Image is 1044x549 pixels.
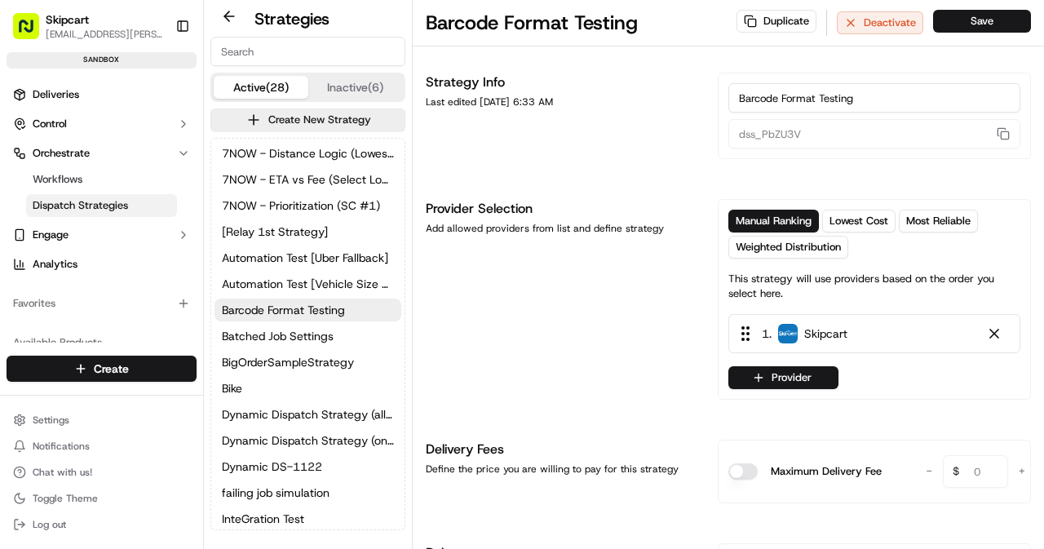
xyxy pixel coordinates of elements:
div: Available Products [7,330,197,356]
span: API Documentation [154,236,262,252]
h1: Provider Selection [426,199,698,219]
span: Skipcart [804,325,847,342]
button: Chat with us! [7,461,197,484]
button: Create [7,356,197,382]
button: InteGration Test [215,507,401,530]
input: Search [210,37,405,66]
button: Skipcart [46,11,89,28]
h1: Delivery Fees [426,440,698,459]
button: Dynamic Dispatch Strategy (all on-demand providers) [215,403,401,426]
a: Analytics [7,251,197,277]
div: sandbox [7,52,197,69]
button: Toggle Theme [7,487,197,510]
span: Dynamic DS-1122 [222,458,322,475]
button: Skipcart[EMAIL_ADDRESS][PERSON_NAME][DOMAIN_NAME] [7,7,169,46]
button: failing job simulation [215,481,401,504]
img: 1736555255976-a54dd68f-1ca7-489b-9aae-adbdc363a1c4 [16,155,46,184]
button: Barcode Format Testing [215,299,401,321]
span: [Relay 1st Strategy] [222,224,328,240]
button: Provider [728,366,838,389]
span: Dynamic Dispatch Strategy (all on-demand providers) [222,406,394,423]
button: Manual Ranking [728,210,819,232]
span: Dynamic Dispatch Strategy (on-demand minus Uber) [222,432,394,449]
button: Inactive (6) [308,76,403,99]
span: Create [94,361,129,377]
span: Orchestrate [33,146,90,161]
div: 1 . [736,325,847,343]
button: [Relay 1st Strategy] [215,220,401,243]
button: BigOrderSampleStrategy [215,351,401,374]
button: Save [933,10,1031,33]
span: 7NOW - Distance Logic (Lowest Fee) [222,145,394,162]
button: Weighted Distribution [728,236,848,259]
span: Dispatch Strategies [33,198,128,213]
button: Deactivate [837,11,923,34]
button: Automation Test [Vehicle Size = Car] [215,272,401,295]
button: Orchestrate [7,140,197,166]
span: Settings [33,414,69,427]
span: Workflows [33,172,82,187]
button: 7NOW - Distance Logic (Lowest Fee) [215,142,401,165]
button: Dynamic Dispatch Strategy (on-demand minus Uber) [215,429,401,452]
button: Active (28) [214,76,308,99]
span: Automation Test [Vehicle Size = Car] [222,276,394,292]
span: Manual Ranking [736,214,812,228]
div: Start new chat [55,155,268,171]
a: Automation Test [Uber Fallback] [215,246,401,269]
a: 📗Knowledge Base [10,229,131,259]
label: Maximum Delivery Fee [771,463,882,480]
div: Define the price you are willing to pay for this strategy [426,463,698,476]
button: 7NOW - Prioritization (SC #1) [215,194,401,217]
div: 💻 [138,237,151,250]
span: Batched Job Settings [222,328,334,344]
button: Create New Strategy [210,108,405,131]
a: 7NOW - ETA vs Fee (Select Lowest ETA) Not supported? [215,168,401,191]
span: Knowledge Base [33,236,125,252]
button: Log out [7,513,197,536]
span: Weighted Distribution [736,240,841,255]
button: Notifications [7,435,197,458]
span: Lowest Cost [829,214,888,228]
button: Bike [215,377,401,400]
span: InteGration Test [222,511,304,527]
span: $ [946,458,966,490]
h1: Barcode Format Testing [426,10,638,36]
h2: Strategies [254,7,330,30]
img: profile_a1_batch_speedydrop_org_fsY4m7.png [778,324,798,343]
button: Engage [7,222,197,248]
div: Add allowed providers from list and define strategy [426,222,698,235]
button: [EMAIL_ADDRESS][PERSON_NAME][DOMAIN_NAME] [46,28,162,41]
a: Batched Job Settings [215,325,401,348]
span: Toggle Theme [33,492,98,505]
span: Most Reliable [906,214,971,228]
div: Favorites [7,290,197,317]
span: Bike [222,380,242,396]
button: Settings [7,409,197,432]
a: Deliveries [7,82,197,108]
span: failing job simulation [222,485,330,501]
button: Dynamic DS-1122 [215,455,401,478]
div: We're available if you need us! [55,171,206,184]
span: Barcode Format Testing [222,302,345,318]
p: This strategy will use providers based on the order you select here. [728,272,1020,301]
button: Duplicate [737,10,816,33]
a: Powered byPylon [115,275,197,288]
a: 💻API Documentation [131,229,268,259]
span: 7NOW - ETA vs Fee (Select Lowest ETA) Not supported? [222,171,394,188]
span: Log out [33,518,66,531]
span: Analytics [33,257,77,272]
span: Deliveries [33,87,79,102]
span: Automation Test [Uber Fallback] [222,250,388,266]
span: Engage [33,228,69,242]
p: Welcome 👋 [16,64,297,91]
